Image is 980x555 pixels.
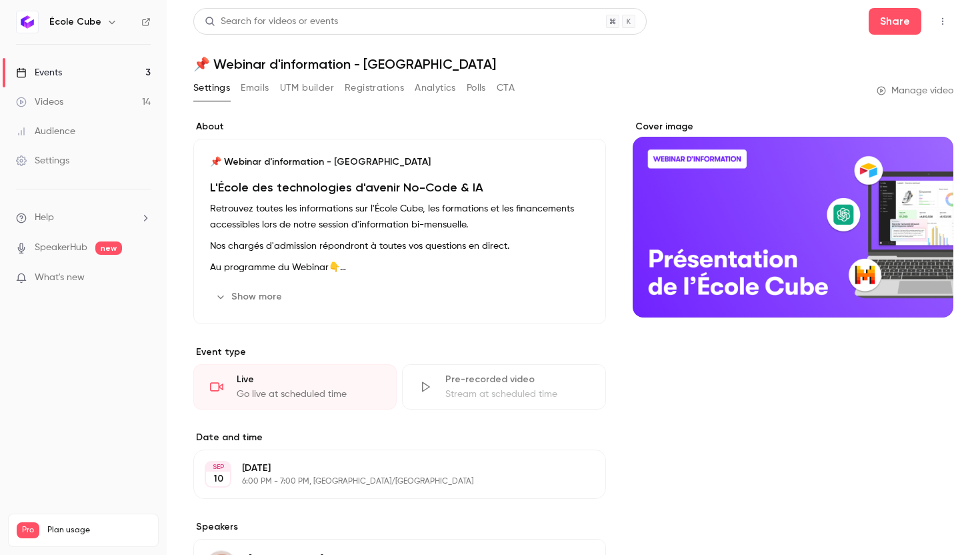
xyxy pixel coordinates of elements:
button: CTA [497,77,515,99]
div: SEP [206,462,230,472]
button: Show more [210,286,290,308]
div: Audience [16,125,75,138]
button: Registrations [345,77,404,99]
button: Polls [467,77,486,99]
span: Help [35,211,54,225]
button: Settings [193,77,230,99]
button: Share [869,8,921,35]
li: help-dropdown-opener [16,211,151,225]
span: Pro [17,522,39,538]
div: Stream at scheduled time [445,388,589,401]
div: Events [16,66,62,79]
div: Live [237,373,380,386]
span: Plan usage [47,525,150,536]
button: Analytics [415,77,456,99]
h1: L'École des technologies d'avenir No-Code & IA [210,179,589,195]
div: Videos [16,95,63,109]
p: 6:00 PM - 7:00 PM, [GEOGRAPHIC_DATA]/[GEOGRAPHIC_DATA] [242,476,535,487]
label: Cover image [633,120,953,133]
h6: École Cube [49,15,101,29]
div: Search for videos or events [205,15,338,29]
p: [DATE] [242,462,535,475]
div: Pre-recorded videoStream at scheduled time [402,364,605,410]
h1: 📌 Webinar d'information - [GEOGRAPHIC_DATA] [193,56,953,72]
p: 📌 Webinar d'information - [GEOGRAPHIC_DATA] [210,155,589,169]
p: 10 [213,472,223,486]
a: SpeakerHub [35,241,87,255]
p: Au programme du Webinar👇 [210,259,589,275]
span: new [95,241,122,255]
label: About [193,120,606,133]
button: UTM builder [280,77,334,99]
a: Manage video [877,84,953,97]
div: LiveGo live at scheduled time [193,364,397,410]
img: École Cube [17,11,38,33]
button: Emails [241,77,269,99]
p: Nos chargés d'admission répondront à toutes vos questions en direct. [210,238,589,254]
label: Date and time [193,431,606,444]
p: Retrouvez toutes les informations sur l'École Cube, les formations et les financements accessible... [210,201,589,233]
section: Cover image [633,120,953,318]
p: Event type [193,346,606,359]
div: Pre-recorded video [445,373,589,386]
div: Go live at scheduled time [237,388,380,401]
div: Settings [16,154,69,167]
span: What's new [35,271,85,285]
label: Speakers [193,520,606,534]
iframe: Noticeable Trigger [135,272,151,284]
